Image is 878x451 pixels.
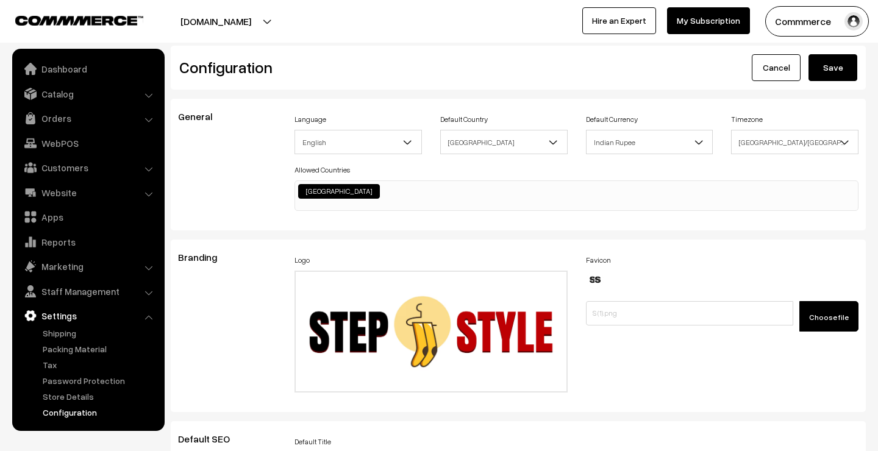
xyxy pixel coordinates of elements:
h2: Configuration [179,58,509,77]
label: Default Currency [586,114,638,125]
a: Cancel [752,54,801,81]
label: Allowed Countries [294,165,350,176]
a: Store Details [40,390,160,403]
a: Staff Management [15,280,160,302]
a: COMMMERCE [15,12,122,27]
a: Orders [15,107,160,129]
span: India [440,130,568,154]
span: Branding [178,251,232,263]
img: COMMMERCE [15,16,143,25]
a: Catalog [15,83,160,105]
span: English [295,132,421,153]
span: Asia/Kolkata [731,130,858,154]
span: General [178,110,227,123]
a: Configuration [40,406,160,419]
a: My Subscription [667,7,750,34]
label: Default Country [440,114,488,125]
img: 17320897345565S-1.png [586,271,604,289]
span: Choose file [809,313,849,322]
label: Favicon [586,255,611,266]
input: S (1).png [586,301,794,325]
a: Packing Material [40,343,160,355]
span: Asia/Kolkata [732,132,858,153]
a: WebPOS [15,132,160,154]
span: English [294,130,422,154]
a: Settings [15,305,160,327]
label: Logo [294,255,310,266]
button: [DOMAIN_NAME] [138,6,294,37]
span: Indian Rupee [587,132,713,153]
button: Commmerce [765,6,869,37]
a: Password Protection [40,374,160,387]
a: Reports [15,231,160,253]
a: Shipping [40,327,160,339]
label: Language [294,114,326,125]
label: Default Title [294,436,331,447]
li: India [298,184,380,199]
label: Timezone [731,114,763,125]
img: user [844,12,863,30]
a: Website [15,182,160,204]
button: Save [808,54,857,81]
a: Dashboard [15,58,160,80]
span: Default SEO [178,433,244,445]
span: India [441,132,567,153]
a: Marketing [15,255,160,277]
span: Indian Rupee [586,130,713,154]
a: Tax [40,358,160,371]
a: Apps [15,206,160,228]
a: Customers [15,157,160,179]
a: Hire an Expert [582,7,656,34]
